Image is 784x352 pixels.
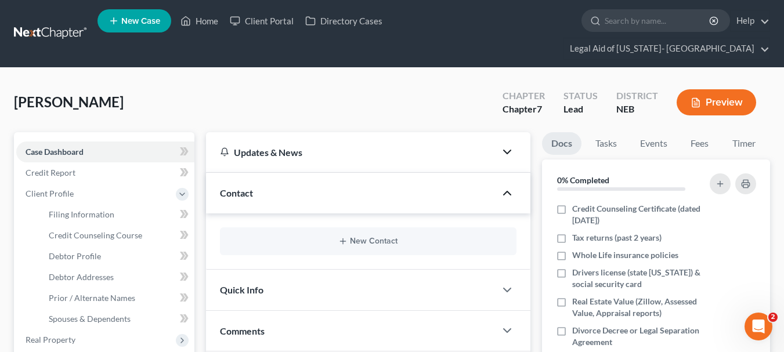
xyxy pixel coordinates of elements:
[572,203,703,226] span: Credit Counseling Certificate (dated [DATE])
[677,89,756,115] button: Preview
[26,188,74,198] span: Client Profile
[616,103,658,116] div: NEB
[49,293,135,303] span: Prior / Alternate Names
[768,313,778,322] span: 2
[631,132,677,155] a: Events
[616,89,658,103] div: District
[49,314,131,324] span: Spouses & Dependents
[14,93,124,110] span: [PERSON_NAME]
[586,132,626,155] a: Tasks
[49,230,142,240] span: Credit Counseling Course
[731,10,769,31] a: Help
[503,103,545,116] div: Chapter
[39,246,194,267] a: Debtor Profile
[49,272,114,282] span: Debtor Addresses
[220,325,265,336] span: Comments
[572,296,703,319] span: Real Estate Value (Zillow, Assessed Value, Appraisal reports)
[39,288,194,309] a: Prior / Alternate Names
[572,325,703,348] span: Divorce Decree or Legal Separation Agreement
[220,187,253,198] span: Contact
[681,132,718,155] a: Fees
[26,147,84,157] span: Case Dashboard
[220,146,482,158] div: Updates & News
[745,313,772,340] iframe: Intercom live chat
[229,237,507,246] button: New Contact
[39,225,194,246] a: Credit Counseling Course
[16,141,194,162] a: Case Dashboard
[26,335,75,344] span: Real Property
[503,89,545,103] div: Chapter
[723,132,765,155] a: Timer
[49,209,114,219] span: Filing Information
[572,232,662,244] span: Tax returns (past 2 years)
[39,309,194,329] a: Spouses & Dependents
[572,249,678,261] span: Whole Life insurance policies
[175,10,224,31] a: Home
[563,103,598,116] div: Lead
[16,162,194,183] a: Credit Report
[537,103,542,114] span: 7
[39,267,194,288] a: Debtor Addresses
[299,10,388,31] a: Directory Cases
[39,204,194,225] a: Filing Information
[220,284,263,295] span: Quick Info
[224,10,299,31] a: Client Portal
[49,251,101,261] span: Debtor Profile
[572,267,703,290] span: Drivers license (state [US_STATE]) & social security card
[605,10,711,31] input: Search by name...
[564,38,769,59] a: Legal Aid of [US_STATE]- [GEOGRAPHIC_DATA]
[557,175,609,185] strong: 0% Completed
[121,17,160,26] span: New Case
[542,132,581,155] a: Docs
[26,168,75,177] span: Credit Report
[563,89,598,103] div: Status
